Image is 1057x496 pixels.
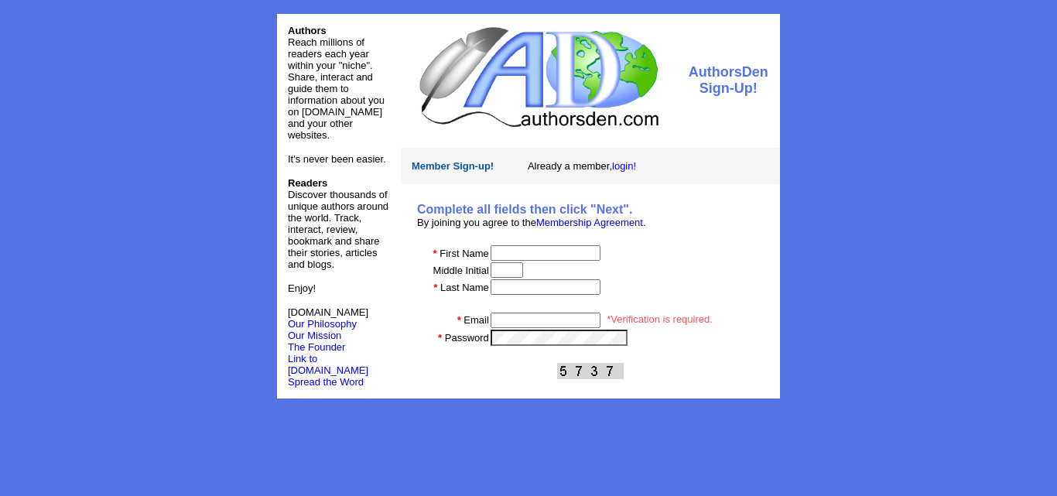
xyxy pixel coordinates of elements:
img: This Is CAPTCHA Image [557,363,624,379]
font: AuthorsDen Sign-Up! [689,64,768,96]
a: Spread the Word [288,375,364,388]
font: Reach millions of readers each year within your "niche". Share, interact and guide them to inform... [288,36,385,141]
b: Readers [288,177,327,189]
img: logo.jpg [416,25,661,129]
font: First Name [440,248,489,259]
font: Already a member, [528,160,636,172]
b: Complete all fields then click "Next". [417,203,632,216]
font: Password [445,332,489,344]
font: *Verification is required. [607,313,713,325]
a: Link to [DOMAIN_NAME] [288,353,368,376]
a: login! [612,160,636,172]
font: It's never been easier. [288,153,386,165]
a: Our Mission [288,330,341,341]
font: Middle Initial [433,265,489,276]
font: Last Name [440,282,489,293]
font: Member Sign-up! [412,160,494,172]
font: Email [464,314,489,326]
font: Discover thousands of unique authors around the world. Track, interact, review, bookmark and shar... [288,177,388,270]
font: [DOMAIN_NAME] [288,306,368,330]
a: The Founder [288,341,345,353]
font: By joining you agree to the . [417,217,646,228]
a: Membership Agreement [536,217,643,228]
font: Enjoy! [288,282,316,294]
a: Our Philosophy [288,318,357,330]
font: Authors [288,25,327,36]
font: Spread the Word [288,376,364,388]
